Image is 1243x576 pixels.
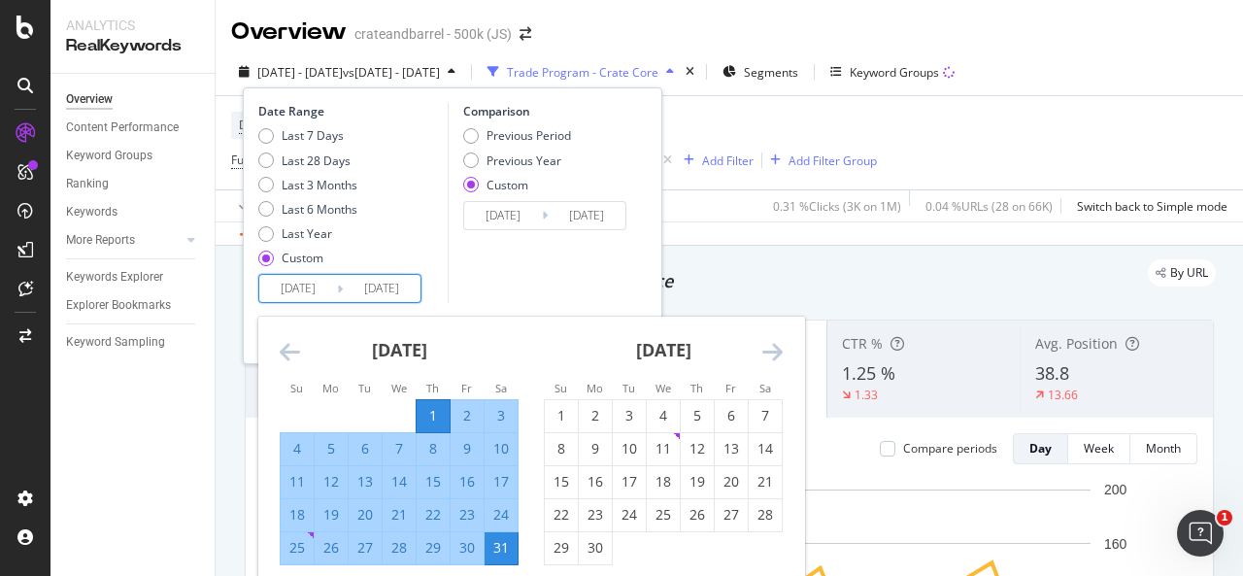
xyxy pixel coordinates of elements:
[485,439,518,458] div: 10
[485,399,519,432] td: Selected. Saturday, May 3, 2025
[554,381,567,395] small: Su
[280,340,300,364] div: Move backward to switch to the previous month.
[762,149,877,172] button: Add Filter Group
[842,361,895,385] span: 1.25 %
[257,64,343,81] span: [DATE] - [DATE]
[749,465,783,498] td: Choose Saturday, June 21, 2025 as your check-in date. It’s available.
[282,250,323,266] div: Custom
[66,89,113,110] div: Overview
[647,505,680,525] div: 25
[1013,433,1068,464] button: Day
[579,399,613,432] td: Choose Monday, June 2, 2025 as your check-in date. It’s available.
[715,439,748,458] div: 13
[1069,190,1227,221] button: Switch back to Simple mode
[622,381,635,395] small: Tu
[925,198,1053,215] div: 0.04 % URLs ( 28 on 66K )
[66,267,163,288] div: Keywords Explorer
[647,406,680,425] div: 4
[613,399,647,432] td: Choose Tuesday, June 3, 2025 as your check-in date. It’s available.
[485,432,519,465] td: Selected. Saturday, May 10, 2025
[681,465,715,498] td: Choose Thursday, June 19, 2025 as your check-in date. It’s available.
[579,465,613,498] td: Choose Monday, June 16, 2025 as your check-in date. It’s available.
[487,177,528,193] div: Custom
[1170,267,1208,279] span: By URL
[463,177,571,193] div: Custom
[903,440,997,457] div: Compare periods
[545,538,578,558] div: 29
[613,498,647,531] td: Choose Tuesday, June 24, 2025 as your check-in date. It’s available.
[349,498,383,531] td: Selected. Tuesday, May 20, 2025
[451,538,484,558] div: 30
[281,472,314,491] div: 11
[647,399,681,432] td: Choose Wednesday, June 4, 2025 as your check-in date. It’s available.
[258,225,357,242] div: Last Year
[681,505,714,525] div: 26
[66,230,182,251] a: More Reports
[579,432,613,465] td: Choose Monday, June 9, 2025 as your check-in date. It’s available.
[749,432,783,465] td: Choose Saturday, June 14, 2025 as your check-in date. It’s available.
[259,275,337,302] input: Start Date
[485,406,518,425] div: 3
[545,498,579,531] td: Choose Sunday, June 22, 2025 as your check-in date. It’s available.
[66,267,201,288] a: Keywords Explorer
[66,146,152,166] div: Keyword Groups
[681,498,715,531] td: Choose Thursday, June 26, 2025 as your check-in date. It’s available.
[1148,259,1216,287] div: legacy label
[417,465,451,498] td: Selected. Thursday, May 15, 2025
[349,432,383,465] td: Selected. Tuesday, May 6, 2025
[749,472,782,491] div: 21
[451,472,484,491] div: 16
[451,439,484,458] div: 9
[715,399,749,432] td: Choose Friday, June 6, 2025 as your check-in date. It’s available.
[715,472,748,491] div: 20
[349,538,382,558] div: 27
[715,432,749,465] td: Choose Friday, June 13, 2025 as your check-in date. It’s available.
[451,505,484,525] div: 23
[426,381,439,395] small: Th
[417,439,450,458] div: 8
[349,439,382,458] div: 6
[451,498,485,531] td: Selected. Friday, May 23, 2025
[1068,433,1130,464] button: Week
[463,152,571,169] div: Previous Year
[349,505,382,525] div: 20
[789,152,877,169] div: Add Filter Group
[358,381,371,395] small: Tu
[451,465,485,498] td: Selected. Friday, May 16, 2025
[715,498,749,531] td: Choose Friday, June 27, 2025 as your check-in date. It’s available.
[647,432,681,465] td: Choose Wednesday, June 11, 2025 as your check-in date. It’s available.
[681,432,715,465] td: Choose Thursday, June 12, 2025 as your check-in date. It’s available.
[587,381,603,395] small: Mo
[579,531,613,564] td: Choose Monday, June 30, 2025 as your check-in date. It’s available.
[548,202,625,229] input: End Date
[690,381,703,395] small: Th
[579,439,612,458] div: 9
[647,439,680,458] div: 11
[1177,510,1224,557] iframe: Intercom live chat
[1104,536,1127,552] text: 160
[613,465,647,498] td: Choose Tuesday, June 17, 2025 as your check-in date. It’s available.
[702,152,754,169] div: Add Filter
[1217,510,1232,525] span: 1
[66,118,179,138] div: Content Performance
[681,472,714,491] div: 19
[383,531,417,564] td: Selected. Wednesday, May 28, 2025
[681,406,714,425] div: 5
[417,505,450,525] div: 22
[520,27,531,41] div: arrow-right-arrow-left
[485,465,519,498] td: Selected. Saturday, May 17, 2025
[507,64,658,81] div: Trade Program - Crate Core
[66,332,201,353] a: Keyword Sampling
[1084,440,1114,457] div: Week
[231,190,287,221] button: Apply
[451,531,485,564] td: Selected. Friday, May 30, 2025
[480,56,682,87] button: Trade Program - Crate Core
[417,432,451,465] td: Selected. Thursday, May 8, 2025
[282,127,344,144] div: Last 7 Days
[485,531,519,564] td: Selected as end date. Saturday, May 31, 2025
[613,439,646,458] div: 10
[258,250,357,266] div: Custom
[485,505,518,525] div: 24
[282,225,332,242] div: Last Year
[343,275,420,302] input: End Date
